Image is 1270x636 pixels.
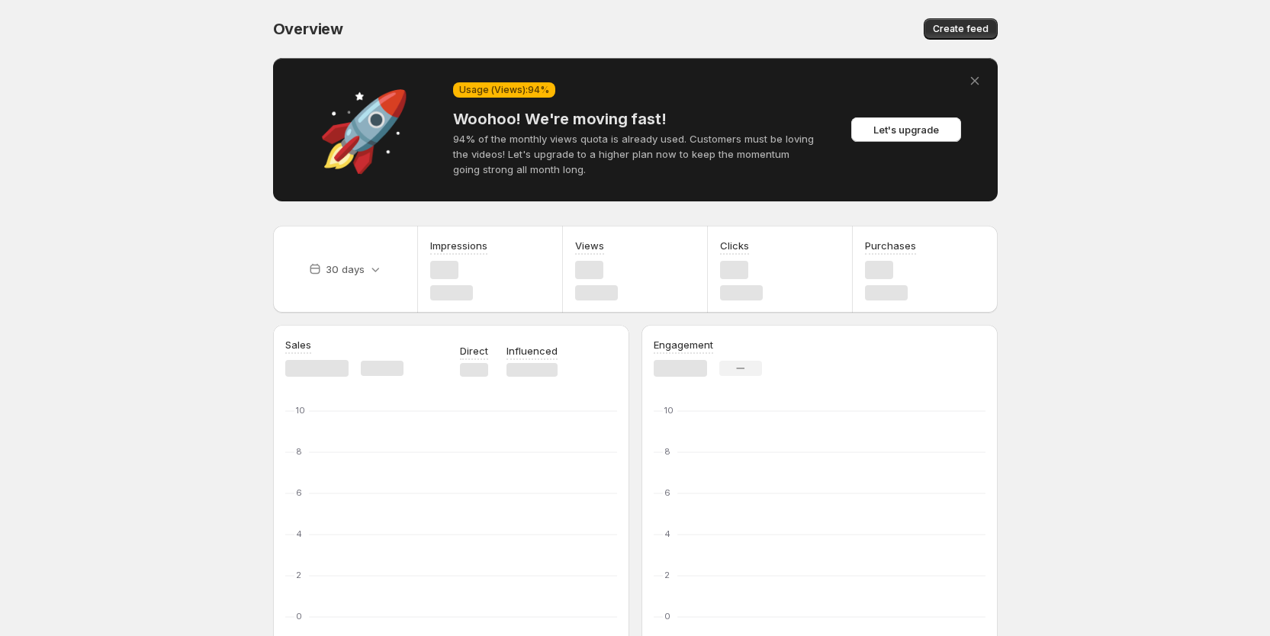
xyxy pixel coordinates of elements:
text: 4 [296,528,302,539]
text: 2 [296,570,301,580]
h3: Sales [285,337,311,352]
text: 8 [664,446,670,457]
span: Let's upgrade [873,122,939,137]
h3: Purchases [865,238,916,253]
text: 6 [664,487,670,498]
div: 🚀 [288,122,441,137]
h3: Engagement [654,337,713,352]
p: 30 days [326,262,365,277]
text: 0 [296,611,302,622]
h3: Impressions [430,238,487,253]
p: 94% of the monthly views quota is already used. Customers must be loving the videos! Let's upgrad... [453,131,818,177]
span: Create feed [933,23,989,35]
p: Direct [460,343,488,358]
h3: Views [575,238,604,253]
button: Let's upgrade [851,117,961,142]
text: 4 [664,528,670,539]
text: 8 [296,446,302,457]
button: Dismiss alert [964,70,985,92]
text: 2 [664,570,670,580]
h4: Woohoo! We're moving fast! [453,110,818,128]
h3: Clicks [720,238,749,253]
div: Usage (Views): 94 % [453,82,555,98]
p: Influenced [506,343,558,358]
text: 10 [296,405,305,416]
text: 10 [664,405,674,416]
button: Create feed [924,18,998,40]
span: Overview [273,20,343,38]
text: 0 [664,611,670,622]
text: 6 [296,487,302,498]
